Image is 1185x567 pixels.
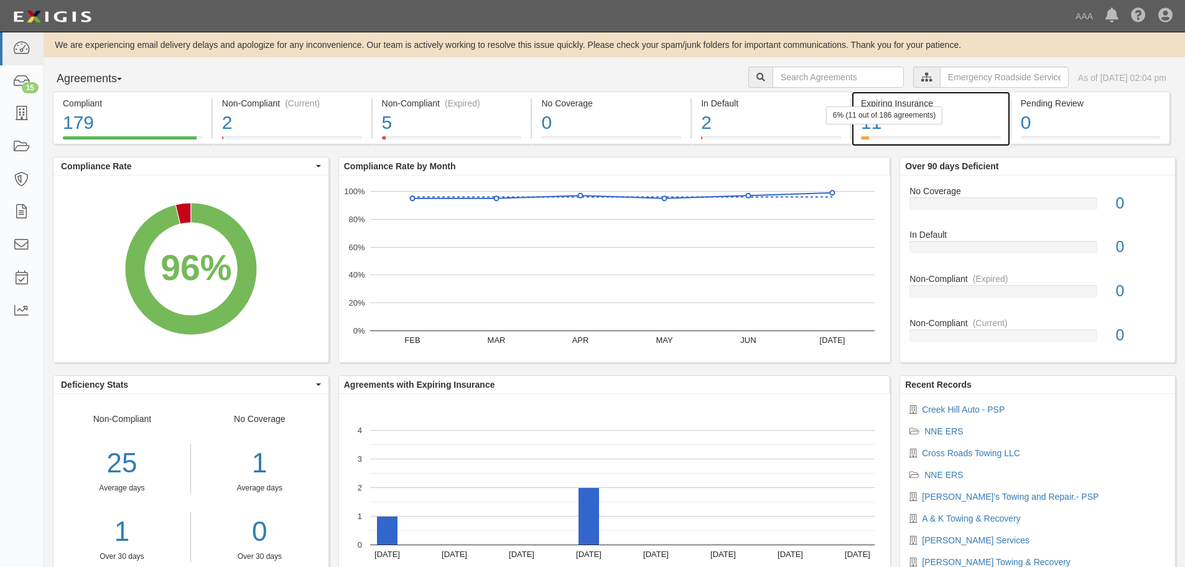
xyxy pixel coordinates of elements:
[61,378,313,391] span: Deficiency Stats
[532,136,690,146] a: No Coverage0
[1131,9,1146,24] i: Help Center - Complianz
[63,97,202,110] div: Compliant
[348,270,365,279] text: 40%
[53,413,191,562] div: Non-Compliant
[710,550,736,559] text: [DATE]
[740,335,756,345] text: JUN
[922,513,1020,523] a: A & K Towing & Recovery
[643,550,669,559] text: [DATE]
[44,39,1185,51] div: We are experiencing email delivery delays and apologize for any inconvenience. Our team is active...
[909,228,1166,273] a: In Default0
[200,551,319,562] div: Over 30 days
[445,97,480,110] div: (Expired)
[404,335,420,345] text: FEB
[358,426,362,435] text: 4
[845,550,870,559] text: [DATE]
[778,550,803,559] text: [DATE]
[61,160,313,172] span: Compliance Rate
[1107,280,1175,302] div: 0
[9,6,95,28] img: logo-5460c22ac91f19d4615b14bd174203de0afe785f0fc80cf4dbbc73dc1793850b.png
[222,110,362,136] div: 2
[213,136,371,146] a: Non-Compliant(Current)2
[63,110,202,136] div: 179
[339,176,890,362] svg: A chart.
[924,426,963,436] a: NNE ERS
[900,228,1175,241] div: In Default
[861,97,1001,110] div: Expiring Insurance
[348,215,365,224] text: 80%
[852,136,1010,146] a: Expiring Insurance116% (11 out of 186 agreements)
[191,413,328,562] div: No Coverage
[382,97,522,110] div: Non-Compliant (Expired)
[909,185,1166,229] a: No Coverage0
[576,550,602,559] text: [DATE]
[53,483,190,494] div: Average days
[773,67,904,88] input: Search Agreements
[358,483,362,492] text: 2
[1078,72,1166,84] div: As of [DATE] 02:04 pm
[924,470,963,480] a: NNE ERS
[973,317,1008,329] div: (Current)
[285,97,320,110] div: (Current)
[922,535,1029,545] a: [PERSON_NAME] Services
[1011,136,1170,146] a: Pending Review0
[692,136,850,146] a: In Default2
[1107,236,1175,258] div: 0
[53,176,328,362] svg: A chart.
[373,136,531,146] a: Non-Compliant(Expired)5
[53,67,146,91] button: Agreements
[442,550,467,559] text: [DATE]
[509,550,534,559] text: [DATE]
[909,317,1166,352] a: Non-Compliant(Current)0
[374,550,400,559] text: [DATE]
[53,444,190,483] div: 25
[353,326,365,335] text: 0%
[940,67,1069,88] input: Emergency Roadside Service (ERS)
[819,335,845,345] text: [DATE]
[905,380,972,390] b: Recent Records
[200,444,319,483] div: 1
[1021,110,1160,136] div: 0
[160,243,231,294] div: 96%
[905,161,998,171] b: Over 90 days Deficient
[200,512,319,551] a: 0
[348,242,365,251] text: 60%
[348,298,365,307] text: 20%
[900,273,1175,285] div: Non-Compliant
[541,97,681,110] div: No Coverage
[487,335,505,345] text: MAR
[900,185,1175,197] div: No Coverage
[922,405,1005,415] a: Creek Hill Auto - PSP
[1107,192,1175,215] div: 0
[358,454,362,464] text: 3
[53,136,211,146] a: Compliant179
[358,540,362,550] text: 0
[53,512,190,551] a: 1
[358,512,362,521] text: 1
[1107,324,1175,347] div: 0
[922,448,1020,458] a: Cross Roads Towing LLC
[382,110,522,136] div: 5
[922,557,1071,567] a: [PERSON_NAME] Towing & Recovery
[53,551,190,562] div: Over 30 days
[200,483,319,494] div: Average days
[344,380,495,390] b: Agreements with Expiring Insurance
[53,157,328,175] button: Compliance Rate
[572,335,588,345] text: APR
[22,82,39,93] div: 15
[1069,4,1099,29] a: AAA
[344,187,365,196] text: 100%
[541,110,681,136] div: 0
[701,110,841,136] div: 2
[222,97,362,110] div: Non-Compliant (Current)
[973,273,1008,285] div: (Expired)
[900,317,1175,329] div: Non-Compliant
[1021,97,1160,110] div: Pending Review
[656,335,673,345] text: MAY
[53,376,328,393] button: Deficiency Stats
[922,492,1099,502] a: [PERSON_NAME]'s Towing and Repair.- PSP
